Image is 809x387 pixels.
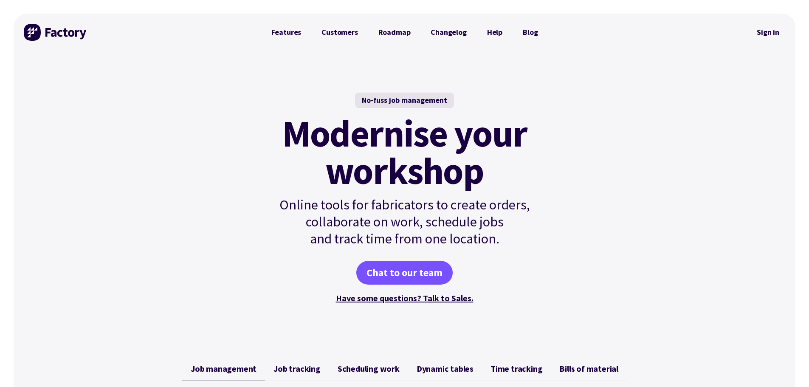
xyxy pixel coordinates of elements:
p: Online tools for fabricators to create orders, collaborate on work, schedule jobs and track time ... [261,196,548,247]
a: Chat to our team [356,261,453,285]
nav: Primary Navigation [261,24,548,41]
iframe: Chat Widget [767,346,809,387]
span: Job management [191,364,257,374]
nav: Secondary Navigation [751,23,785,42]
span: Job tracking [273,364,321,374]
a: Sign in [751,23,785,42]
a: Changelog [420,24,476,41]
span: Scheduling work [338,364,400,374]
a: Blog [513,24,548,41]
a: Roadmap [368,24,421,41]
a: Help [477,24,513,41]
a: Features [261,24,312,41]
span: Time tracking [490,364,542,374]
a: Have some questions? Talk to Sales. [336,293,474,303]
mark: Modernise your workshop [282,115,527,189]
span: Dynamic tables [417,364,474,374]
img: Factory [24,24,87,41]
span: Bills of material [559,364,618,374]
a: Customers [311,24,368,41]
div: No-fuss job management [355,93,454,108]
